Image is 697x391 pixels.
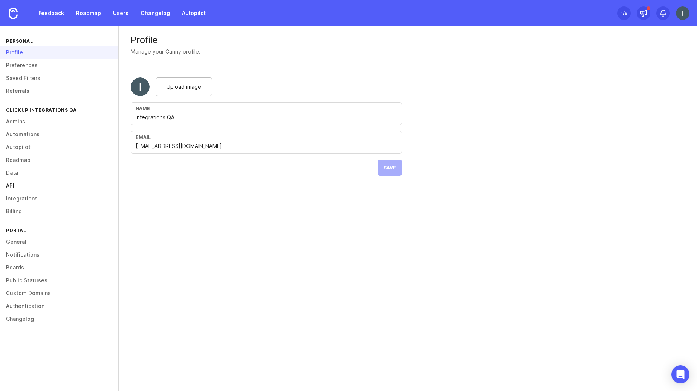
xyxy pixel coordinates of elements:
div: Email [136,134,397,140]
img: Canny Home [9,8,18,19]
div: Name [136,106,397,111]
a: Roadmap [72,6,105,20]
div: Profile [131,35,685,45]
div: Manage your Canny profile. [131,48,200,56]
a: Autopilot [177,6,210,20]
a: Users [109,6,133,20]
a: Feedback [34,6,69,20]
div: 1 /5 [621,8,627,18]
img: Integrations QA [131,77,150,96]
img: Integrations QA [676,6,689,20]
button: 1/5 [617,6,631,20]
div: Open Intercom Messenger [671,365,689,383]
span: Upload image [167,83,201,91]
a: Changelog [136,6,174,20]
